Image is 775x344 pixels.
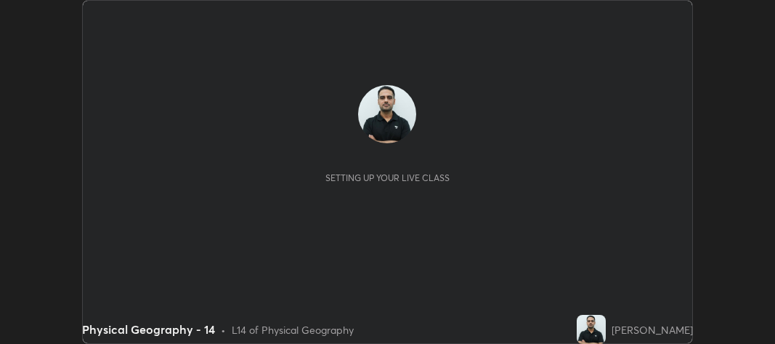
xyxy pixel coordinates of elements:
[577,315,606,344] img: e2c148373bd94405ba47758bc9f11e48.jpg
[221,322,226,337] div: •
[612,322,693,337] div: [PERSON_NAME]
[325,172,450,183] div: Setting up your live class
[82,321,215,338] div: Physical Geography - 14
[232,322,354,337] div: L14 of Physical Geography
[358,85,416,143] img: e2c148373bd94405ba47758bc9f11e48.jpg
